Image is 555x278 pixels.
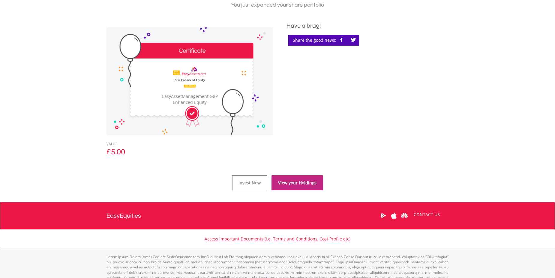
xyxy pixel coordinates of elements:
a: View your Holdings [271,175,323,190]
div: VALUE [106,141,273,147]
div: You just expanded your share portfolio [106,1,448,9]
a: CONTACT US [409,206,444,223]
div: Have a brag! [286,21,448,30]
a: Apple [388,206,399,225]
div: Share the good news: [288,35,359,46]
a: Google Play [378,206,388,225]
div: EasyAssetManagement GBP Enhanced Equity [160,93,219,105]
a: Huawei [399,206,409,225]
a: Access Important Documents (i.e. Terms and Conditions, Cost Profile etc) [205,236,350,242]
img: EMPBundle_GBP%20Enhanced%20Equity.png [168,63,212,90]
a: EasyEquities [106,202,141,229]
a: Invest Now [232,175,267,190]
span: £5.00 [106,148,125,156]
